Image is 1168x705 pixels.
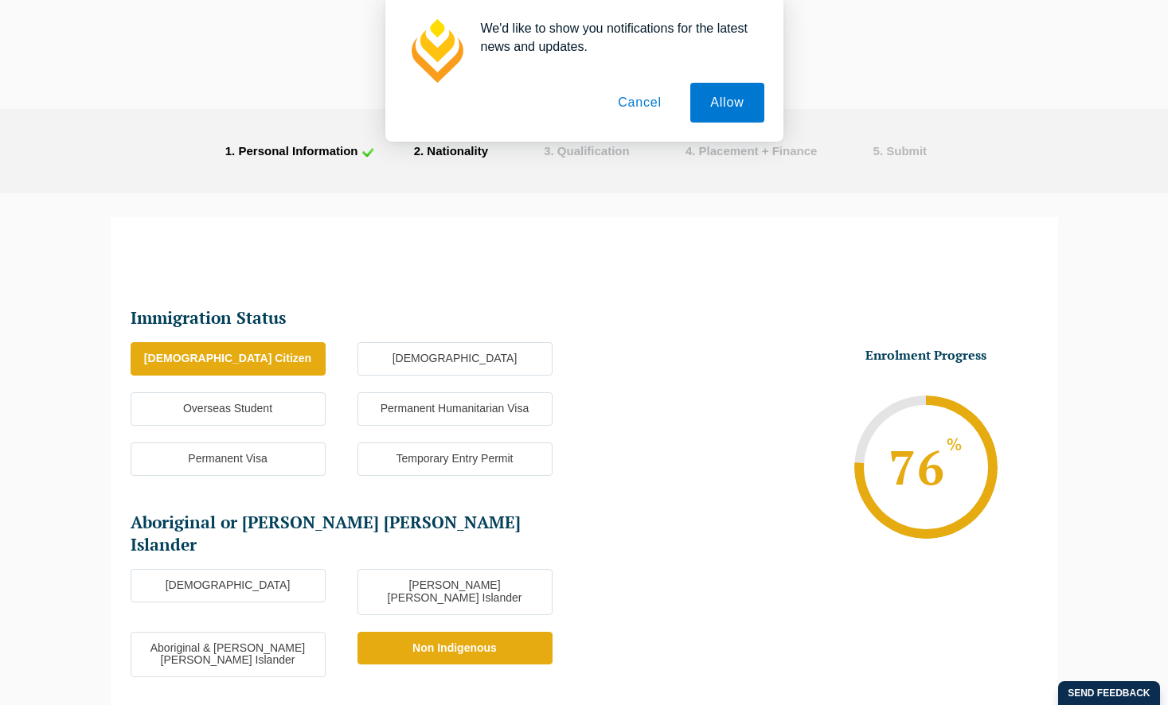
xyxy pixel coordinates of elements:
label: Permanent Visa [131,442,326,476]
img: check_icon [361,147,374,158]
label: [DEMOGRAPHIC_DATA] [357,342,553,376]
sup: % [946,438,963,454]
label: Non Indigenous [357,632,553,665]
span: . Qualification [551,144,630,158]
label: [DEMOGRAPHIC_DATA] Citizen [131,342,326,376]
label: Aboriginal & [PERSON_NAME] [PERSON_NAME] Islander [131,632,326,678]
span: . Nationality [420,144,488,158]
span: 1 [225,144,232,158]
span: 4 [686,144,692,158]
img: notification icon [404,19,468,83]
span: . Submit [880,144,927,158]
label: Temporary Entry Permit [357,442,553,476]
button: Cancel [598,83,682,123]
label: [PERSON_NAME] [PERSON_NAME] Islander [357,569,553,615]
label: Overseas Student [131,392,326,426]
h3: Enrolment Progress [826,347,1025,364]
span: 5 [873,144,880,158]
span: 76 [886,435,966,499]
button: Allow [690,83,764,123]
label: Permanent Humanitarian Visa [357,392,553,426]
span: 3 [544,144,550,158]
span: . Personal Information [232,144,357,158]
h2: Aboriginal or [PERSON_NAME] [PERSON_NAME] Islander [131,512,572,556]
span: . Placement + Finance [692,144,817,158]
div: We'd like to show you notifications for the latest news and updates. [468,19,764,56]
label: [DEMOGRAPHIC_DATA] [131,569,326,602]
h2: Immigration Status [131,307,572,329]
span: 2 [414,144,420,158]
